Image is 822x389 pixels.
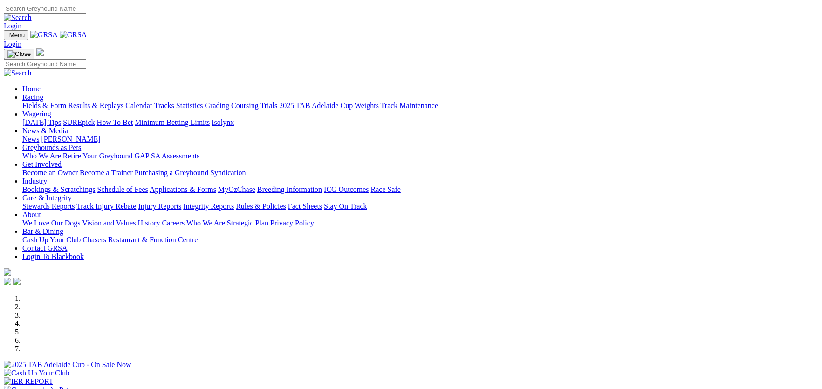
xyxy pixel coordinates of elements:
a: Industry [22,177,47,185]
a: Tracks [154,102,174,109]
a: Track Maintenance [381,102,438,109]
a: Vision and Values [82,219,136,227]
div: Industry [22,185,818,194]
img: 2025 TAB Adelaide Cup - On Sale Now [4,361,131,369]
a: We Love Our Dogs [22,219,80,227]
a: Purchasing a Greyhound [135,169,208,177]
a: Retire Your Greyhound [63,152,133,160]
a: Isolynx [212,118,234,126]
a: [PERSON_NAME] [41,135,100,143]
a: About [22,211,41,218]
a: Integrity Reports [183,202,234,210]
img: twitter.svg [13,278,21,285]
img: Search [4,14,32,22]
a: Care & Integrity [22,194,72,202]
a: SUREpick [63,118,95,126]
a: Minimum Betting Limits [135,118,210,126]
a: Stay On Track [324,202,367,210]
a: Wagering [22,110,51,118]
button: Toggle navigation [4,30,28,40]
img: logo-grsa-white.png [36,48,44,56]
a: Statistics [176,102,203,109]
a: Breeding Information [257,185,322,193]
div: News & Media [22,135,818,143]
img: IER REPORT [4,377,53,386]
a: Race Safe [370,185,400,193]
img: GRSA [30,31,58,39]
a: News & Media [22,127,68,135]
a: Careers [162,219,185,227]
a: Become a Trainer [80,169,133,177]
a: Greyhounds as Pets [22,143,81,151]
a: Schedule of Fees [97,185,148,193]
a: Login To Blackbook [22,253,84,260]
a: Fields & Form [22,102,66,109]
a: Track Injury Rebate [76,202,136,210]
a: Home [22,85,41,93]
a: Cash Up Your Club [22,236,81,244]
a: Calendar [125,102,152,109]
a: Weights [355,102,379,109]
div: Care & Integrity [22,202,818,211]
img: Search [4,69,32,77]
a: Racing [22,93,43,101]
img: logo-grsa-white.png [4,268,11,276]
a: Coursing [231,102,259,109]
a: Injury Reports [138,202,181,210]
a: Bookings & Scratchings [22,185,95,193]
a: News [22,135,39,143]
a: History [137,219,160,227]
a: Contact GRSA [22,244,67,252]
a: Rules & Policies [236,202,286,210]
img: Close [7,50,31,58]
a: ICG Outcomes [324,185,369,193]
a: Syndication [210,169,246,177]
a: Who We Are [22,152,61,160]
div: Bar & Dining [22,236,818,244]
img: Cash Up Your Club [4,369,69,377]
a: Who We Are [186,219,225,227]
a: Login [4,22,21,30]
a: Stewards Reports [22,202,75,210]
a: GAP SA Assessments [135,152,200,160]
a: Grading [205,102,229,109]
a: MyOzChase [218,185,255,193]
a: Get Involved [22,160,62,168]
a: Trials [260,102,277,109]
a: How To Bet [97,118,133,126]
div: Get Involved [22,169,818,177]
a: Chasers Restaurant & Function Centre [82,236,198,244]
a: Bar & Dining [22,227,63,235]
div: About [22,219,818,227]
div: Racing [22,102,818,110]
a: Login [4,40,21,48]
a: Become an Owner [22,169,78,177]
img: GRSA [60,31,87,39]
a: [DATE] Tips [22,118,61,126]
a: 2025 TAB Adelaide Cup [279,102,353,109]
span: Menu [9,32,25,39]
input: Search [4,4,86,14]
button: Toggle navigation [4,49,34,59]
div: Greyhounds as Pets [22,152,818,160]
img: facebook.svg [4,278,11,285]
a: Results & Replays [68,102,123,109]
input: Search [4,59,86,69]
div: Wagering [22,118,818,127]
a: Fact Sheets [288,202,322,210]
a: Strategic Plan [227,219,268,227]
a: Applications & Forms [150,185,216,193]
a: Privacy Policy [270,219,314,227]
